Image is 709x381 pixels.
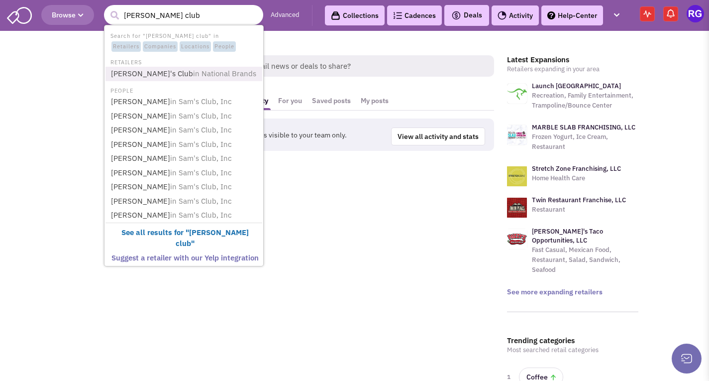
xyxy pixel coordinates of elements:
li: RETAILERS [105,56,262,67]
a: [PERSON_NAME]in Sam's Club, Inc [108,195,262,208]
a: [PERSON_NAME]in Sam's Club, Inc [108,209,262,222]
span: Companies [143,41,178,52]
span: People [213,41,236,52]
a: Help-Center [541,5,603,25]
span: in Sam's Club, Inc [170,182,232,191]
span: in Sam's Club, Inc [170,153,232,163]
img: logo [507,166,527,186]
a: [PERSON_NAME]in Sam's Club, Inc [108,180,262,194]
span: in National Brands [193,69,256,78]
p: Home Health Care [532,173,621,183]
a: My posts [356,92,394,110]
a: Saved posts [307,92,356,110]
span: in Sam's Club, Inc [170,139,232,149]
a: Suggest a retailer with our Yelp integration [108,252,262,265]
a: Collections [325,5,385,25]
img: icon-deals.svg [451,9,461,21]
p: Fast Casual, Mexican Food, Restaurant, Salad, Sandwich, Seafood [532,245,638,275]
a: [PERSON_NAME]in Sam's Club, Inc [108,152,262,165]
img: SmartAdmin [7,5,32,24]
a: [PERSON_NAME]in Sam's Club, Inc [108,124,262,137]
span: Browse [52,10,84,19]
a: [PERSON_NAME]in Sam's Club, Inc [108,138,262,151]
span: Retail news or deals to share? [242,55,494,77]
img: logo [507,84,527,104]
img: logo [507,229,527,249]
span: in Sam's Club, Inc [170,196,232,206]
a: [PERSON_NAME]'s Taco Opportunities, LLC [532,227,603,245]
a: Launch [GEOGRAPHIC_DATA] [532,82,621,90]
p: Recreation, Family Entertainment, Trampoline/Bounce Center [532,91,638,111]
input: Search [104,5,263,25]
span: Deals [451,10,482,19]
img: icon-collection-lavender-black.svg [331,11,340,20]
a: Activity [492,5,539,25]
img: Cadences_logo.png [393,12,402,19]
a: Advanced [271,10,300,20]
img: logo [507,198,527,218]
h3: Latest Expansions [507,55,638,64]
a: [PERSON_NAME]in Sam's Club, Inc [108,110,262,123]
a: [PERSON_NAME]in Sam's Club, Inc [108,95,262,109]
button: Browse [41,5,94,25]
a: Stretch Zone Franchising, LLC [532,164,621,173]
span: in Sam's Club, Inc [170,210,232,220]
img: logo [507,125,527,145]
span: in Sam's Club, Inc [170,168,232,177]
b: Suggest a retailer with our Yelp integration [111,253,259,262]
a: MARBLE SLAB FRANCHISING, LLC [532,123,635,131]
li: Search for "[PERSON_NAME] club" in [105,30,262,53]
span: in Sam's Club, Inc [170,111,232,121]
button: Deals [448,9,485,22]
a: Twin Restaurant Franchise, LLC [532,196,626,204]
a: See all results for "[PERSON_NAME] club" [108,226,262,251]
b: [PERSON_NAME] club [176,228,249,249]
img: help.png [547,11,555,19]
a: For you [273,92,307,110]
span: in Sam's Club, Inc [170,125,232,134]
h3: Trending categories [507,336,638,345]
span: Retailers [111,41,141,52]
a: [PERSON_NAME]'s Clubin National Brands [108,67,262,81]
p: Most searched retail categories [507,345,638,355]
a: See more expanding retailers [507,287,603,296]
img: Robert Gothier III [687,5,704,22]
li: PEOPLE [105,85,262,95]
span: Locations [180,41,211,52]
span: in Sam's Club, Inc [170,97,232,106]
p: Retailers expanding in your area [507,64,638,74]
a: View all activity and stats [391,127,485,145]
span: This feed is visible to your team only. [231,130,347,139]
a: [PERSON_NAME]in Sam's Club, Inc [108,166,262,180]
p: Frozen Yogurt, Ice Cream, Restaurant [532,132,638,152]
a: Cadences [387,5,442,25]
b: See all results for " " [121,228,249,249]
img: Activity.png [498,11,506,20]
p: Restaurant [532,205,626,215]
